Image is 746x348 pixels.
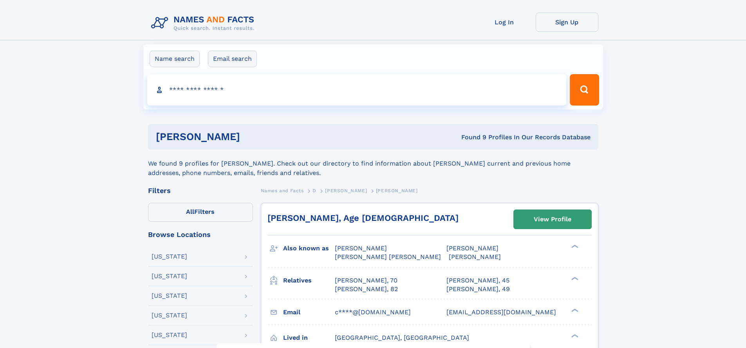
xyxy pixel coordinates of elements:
[156,132,351,142] h1: [PERSON_NAME]
[570,74,599,106] button: Search Button
[150,51,200,67] label: Name search
[152,253,187,260] div: [US_STATE]
[473,13,536,32] a: Log In
[152,293,187,299] div: [US_STATE]
[148,231,253,238] div: Browse Locations
[283,306,335,319] h3: Email
[514,210,591,229] a: View Profile
[446,244,499,252] span: [PERSON_NAME]
[446,285,510,293] a: [PERSON_NAME], 49
[148,149,598,178] div: We found 9 profiles for [PERSON_NAME]. Check out our directory to find information about [PERSON_...
[186,208,194,215] span: All
[283,242,335,255] h3: Also known as
[335,285,398,293] a: [PERSON_NAME], 82
[312,186,316,195] a: D
[325,188,367,193] span: [PERSON_NAME]
[569,333,579,338] div: ❯
[335,253,441,261] span: [PERSON_NAME] [PERSON_NAME]
[208,51,257,67] label: Email search
[449,253,501,261] span: [PERSON_NAME]
[261,186,304,195] a: Names and Facts
[446,308,556,316] span: [EMAIL_ADDRESS][DOMAIN_NAME]
[312,188,316,193] span: D
[536,13,598,32] a: Sign Up
[152,273,187,279] div: [US_STATE]
[283,274,335,287] h3: Relatives
[148,203,253,222] label: Filters
[569,276,579,281] div: ❯
[376,188,418,193] span: [PERSON_NAME]
[152,312,187,319] div: [US_STATE]
[350,133,591,142] div: Found 9 Profiles In Our Records Database
[283,331,335,344] h3: Lived in
[569,244,579,249] div: ❯
[148,187,253,194] div: Filters
[335,244,387,252] span: [PERSON_NAME]
[534,210,571,228] div: View Profile
[147,74,567,106] input: search input
[446,276,509,285] a: [PERSON_NAME], 45
[569,308,579,313] div: ❯
[335,276,397,285] a: [PERSON_NAME], 70
[335,334,469,341] span: [GEOGRAPHIC_DATA], [GEOGRAPHIC_DATA]
[148,13,261,34] img: Logo Names and Facts
[267,213,459,223] a: [PERSON_NAME], Age [DEMOGRAPHIC_DATA]
[152,332,187,338] div: [US_STATE]
[325,186,367,195] a: [PERSON_NAME]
